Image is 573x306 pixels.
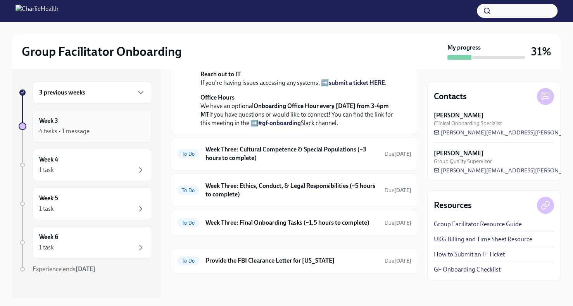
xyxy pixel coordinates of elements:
h6: Week Three: Ethics, Conduct, & Legal Responsibilities (~5 hours to complete) [205,182,378,199]
span: Due [385,187,411,194]
h6: Week Three: Cultural Competence & Special Populations (~3 hours to complete) [205,145,378,162]
p: If you're having issues accessing any systems, ➡️ . [200,70,399,87]
div: 1 task [39,205,54,213]
a: Group Facilitator Resource Guide [434,220,522,229]
span: October 20th, 2025 09:00 [385,150,411,158]
h6: Week 6 [39,233,58,241]
a: GF Onboarding Checklist [434,265,501,274]
a: submit a ticket HERE [329,79,385,86]
strong: [PERSON_NAME] [434,149,483,158]
h2: Group Facilitator Onboarding [22,44,182,59]
a: To DoWeek Three: Ethics, Conduct, & Legal Responsibilities (~5 hours to complete)Due[DATE] [177,180,411,200]
img: CharlieHealth [16,5,59,17]
strong: Onboarding Office Hour every [DATE] from 3-4pm MT [200,102,389,118]
a: To DoWeek Three: Final Onboarding Tasks (~1.5 hours to complete)Due[DATE] [177,217,411,229]
strong: [DATE] [394,258,411,264]
a: Week 61 task [19,226,152,259]
h6: Provide the FBI Clearance Letter for [US_STATE] [205,256,378,265]
span: To Do [177,258,199,264]
h3: 31% [531,45,551,58]
strong: [PERSON_NAME] [434,111,483,120]
span: Due [385,220,411,226]
span: Clinical Onboarding Specialist [434,120,502,127]
span: To Do [177,151,199,157]
strong: Reach out to IT [200,70,241,78]
strong: [DATE] [394,220,411,226]
strong: [DATE] [394,151,411,157]
a: To DoProvide the FBI Clearance Letter for [US_STATE]Due[DATE] [177,254,411,267]
a: Week 34 tasks • 1 message [19,110,152,143]
h4: Contacts [434,91,467,102]
span: November 4th, 2025 08:00 [385,257,411,265]
strong: [DATE] [394,187,411,194]
span: To Do [177,220,199,226]
span: October 20th, 2025 09:00 [385,187,411,194]
h6: Week 5 [39,194,58,203]
span: Experience ends [33,265,95,273]
h6: Week 3 [39,117,58,125]
strong: [DATE] [76,265,95,273]
span: Due [385,258,411,264]
strong: Office Hours [200,94,235,101]
span: Due [385,151,411,157]
p: We have an optional if you have questions or would like to connect! You can find the link for thi... [200,93,399,127]
a: #gf-onboarding [258,119,301,127]
strong: My progress [447,43,481,52]
a: Week 51 task [19,187,152,220]
span: Group Quality Supervisor [434,158,492,165]
span: October 18th, 2025 09:00 [385,219,411,227]
span: To Do [177,187,199,193]
div: 1 task [39,166,54,174]
div: 1 task [39,243,54,252]
h6: Week Three: Final Onboarding Tasks (~1.5 hours to complete) [205,218,378,227]
a: Week 41 task [19,149,152,181]
h6: Week 4 [39,155,58,164]
h6: 3 previous weeks [39,88,85,97]
div: 3 previous weeks [33,81,152,104]
a: To DoWeek Three: Cultural Competence & Special Populations (~3 hours to complete)Due[DATE] [177,144,411,164]
h4: Resources [434,199,472,211]
a: How to Submit an IT Ticket [434,250,505,259]
div: 4 tasks • 1 message [39,127,90,136]
a: UKG Billing and Time Sheet Resource [434,235,532,244]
